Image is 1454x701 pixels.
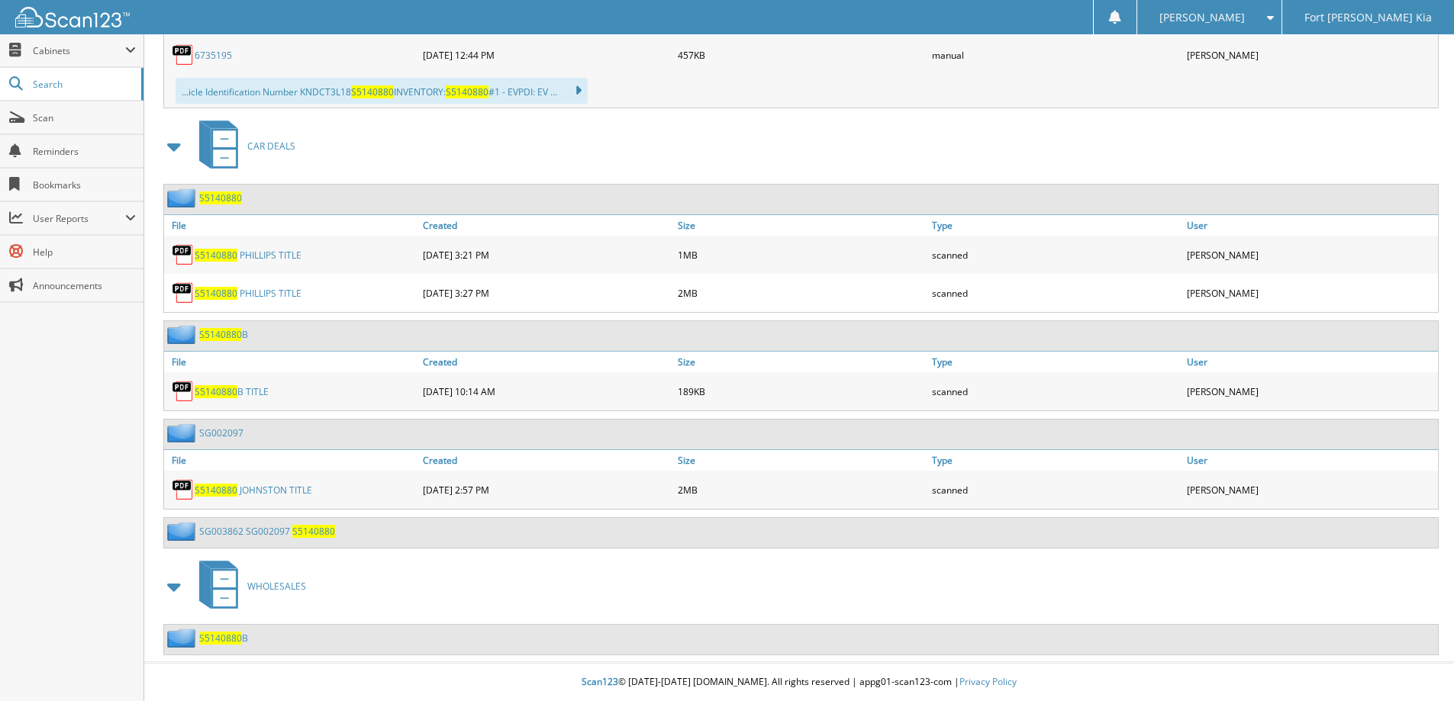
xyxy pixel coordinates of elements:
img: PDF.png [172,380,195,403]
a: Created [419,215,674,236]
img: folder2.png [167,325,199,344]
div: [DATE] 12:44 PM [419,40,674,70]
span: Reminders [33,145,136,158]
a: Created [419,450,674,471]
img: PDF.png [172,478,195,501]
span: S 5 1 4 0 8 8 0 [292,525,335,538]
div: manual [928,40,1183,70]
a: CAR DEALS [190,116,295,176]
a: User [1183,352,1438,372]
div: [PERSON_NAME] [1183,474,1438,505]
span: W H O L E S A L E S [247,580,306,593]
a: S5140880B [199,328,248,341]
a: User [1183,450,1438,471]
span: Search [33,78,134,91]
img: PDF.png [172,243,195,266]
div: © [DATE]-[DATE] [DOMAIN_NAME]. All rights reserved | appg01-scan123-com | [144,664,1454,701]
div: 2MB [674,474,929,505]
span: S 5 1 4 0 8 8 0 [195,249,237,262]
a: Size [674,450,929,471]
span: Help [33,246,136,259]
a: 6735195 [195,49,232,62]
img: folder2.png [167,522,199,541]
a: Type [928,450,1183,471]
span: S 5 1 4 0 8 8 0 [195,385,237,398]
a: User [1183,215,1438,236]
a: S5140880 JOHNSTON TITLE [195,484,312,497]
span: S 5 1 4 0 8 8 0 [195,484,237,497]
div: [DATE] 10:14 AM [419,376,674,407]
div: scanned [928,376,1183,407]
a: Size [674,215,929,236]
a: Type [928,352,1183,372]
div: 1MB [674,240,929,270]
div: [PERSON_NAME] [1183,240,1438,270]
div: scanned [928,474,1183,505]
a: Privacy Policy [959,675,1017,688]
span: Announcements [33,279,136,292]
div: [DATE] 3:27 PM [419,278,674,308]
div: 2MB [674,278,929,308]
div: [DATE] 2:57 PM [419,474,674,505]
a: Size [674,352,929,372]
span: User Reports [33,212,125,225]
img: PDF.png [172,281,195,304]
span: S 5 1 4 0 8 8 0 [199,632,242,645]
span: S5140880 [446,85,488,98]
a: WHOLESALES [190,556,306,616]
div: [DATE] 3:21 PM [419,240,674,270]
div: 457KB [674,40,929,70]
span: Scan [33,111,136,124]
span: S 5 1 4 0 8 8 0 [195,287,237,300]
img: scan123-logo-white.svg [15,7,130,27]
a: S5140880 PHILLIPS TITLE [195,287,301,300]
div: 189KB [674,376,929,407]
img: PDF.png [172,43,195,66]
img: folder2.png [167,423,199,442]
a: SG003862 SG002097 S5140880 [199,525,335,538]
div: [PERSON_NAME] [1183,40,1438,70]
div: ...icle Identification Number KNDCT3L18 INVENTORY: #1 - EVPDI: EV ... [176,78,588,104]
div: [PERSON_NAME] [1183,278,1438,308]
div: scanned [928,240,1183,270]
img: folder2.png [167,188,199,207]
a: File [164,215,419,236]
div: [PERSON_NAME] [1183,376,1438,407]
a: S5140880 PHILLIPS TITLE [195,249,301,262]
a: S5140880B [199,632,248,645]
div: scanned [928,278,1183,308]
span: S 5 1 4 0 8 8 0 [199,328,242,341]
span: S 5 1 4 0 8 8 0 [199,191,242,204]
a: File [164,352,419,372]
span: Cabinets [33,44,125,57]
a: Type [928,215,1183,236]
a: File [164,450,419,471]
span: Bookmarks [33,178,136,191]
span: S5140880 [351,85,394,98]
span: C A R D E A L S [247,140,295,153]
span: [PERSON_NAME] [1159,13,1245,22]
img: folder2.png [167,629,199,648]
a: SG002097 [199,426,243,439]
span: Fort [PERSON_NAME] Kia [1304,13,1432,22]
span: Scan123 [582,675,618,688]
a: Created [419,352,674,372]
iframe: Chat Widget [1378,628,1454,701]
a: S5140880B TITLE [195,385,269,398]
a: S5140880 [199,191,242,204]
